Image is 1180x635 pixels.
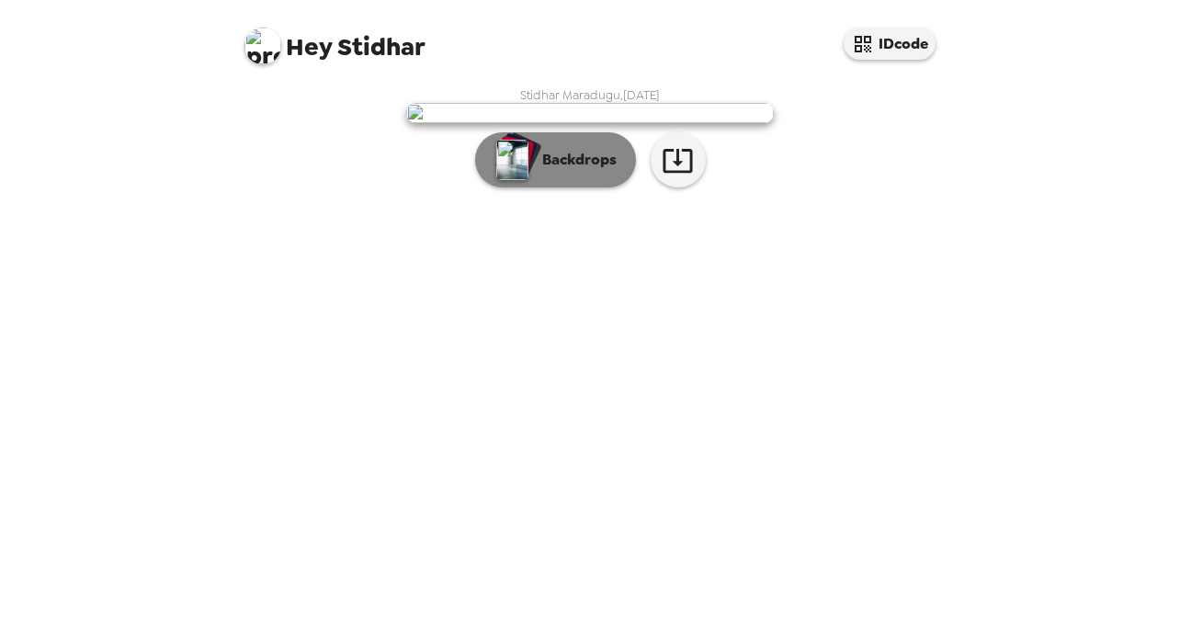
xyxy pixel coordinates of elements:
[406,103,774,123] img: user
[844,28,936,60] button: IDcode
[533,149,617,171] p: Backdrops
[286,30,332,63] span: Hey
[244,18,425,60] span: Stidhar
[244,28,281,64] img: profile pic
[520,87,660,103] span: Stidhar Maradugu , [DATE]
[475,132,636,187] button: Backdrops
